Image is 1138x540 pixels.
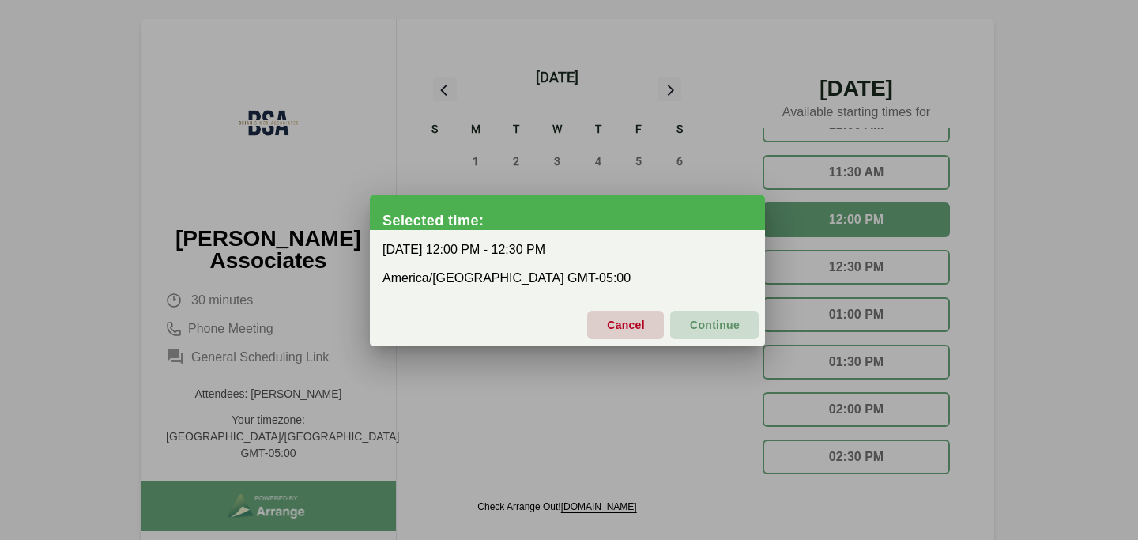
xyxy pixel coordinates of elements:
span: Continue [689,308,740,342]
button: Continue [670,311,759,339]
div: Selected time: [382,213,765,228]
div: [DATE] 12:00 PM - 12:30 PM America/[GEOGRAPHIC_DATA] GMT-05:00 [370,230,765,298]
button: Cancel [587,311,664,339]
span: Cancel [606,308,645,342]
